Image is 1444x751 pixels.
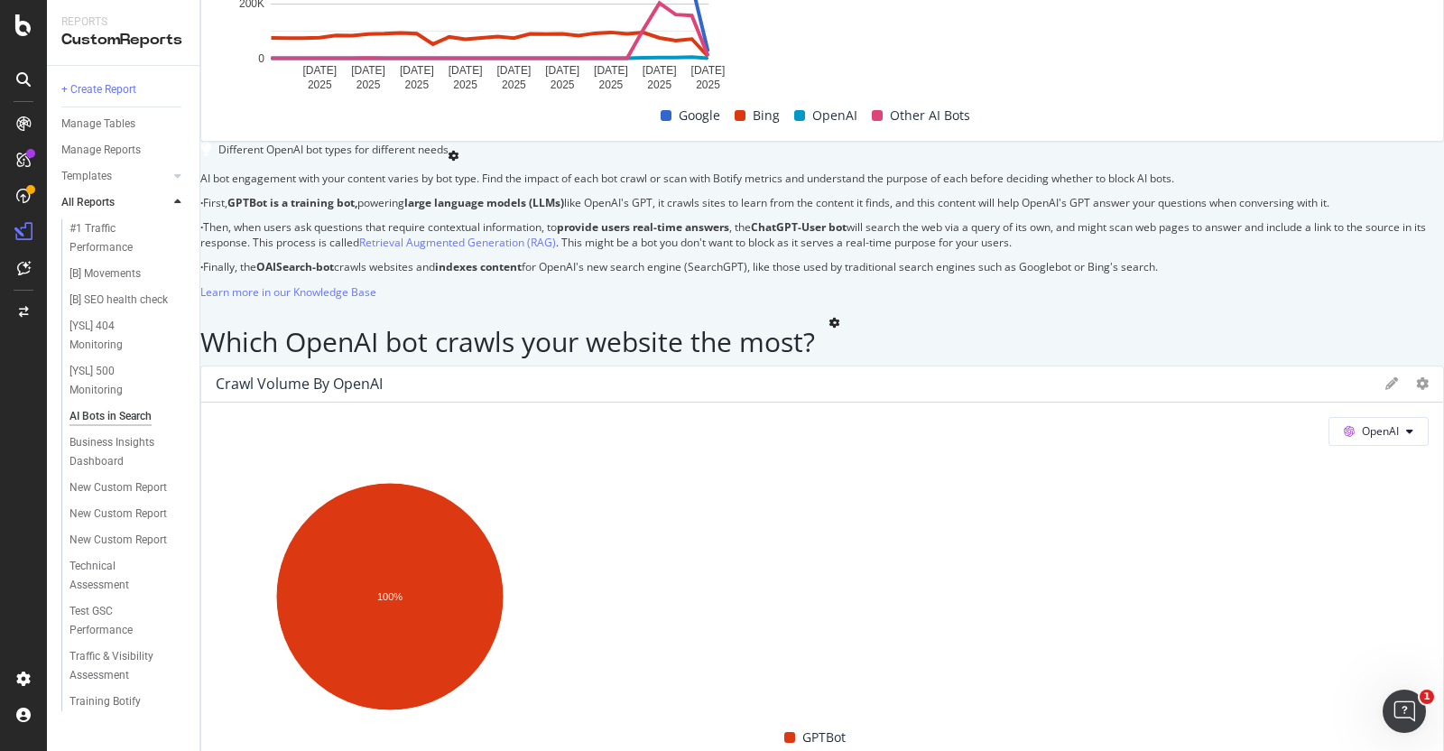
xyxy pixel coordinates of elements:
[69,291,168,310] div: [B] SEO health check
[200,259,203,274] strong: ·
[61,115,135,134] div: Manage Tables
[69,317,169,355] div: [YSL] 404 Monitoring
[61,115,187,134] a: Manage Tables
[753,105,780,126] span: Bing
[812,105,857,126] span: OpenAI
[502,79,526,91] text: 2025
[69,692,187,711] a: Training Botify
[61,80,187,99] a: + Create Report
[61,14,185,30] div: Reports
[69,407,187,426] a: AI Bots in Search
[69,264,187,283] a: [B] Movements
[258,52,264,65] text: 0
[69,557,170,595] div: Technical Assessment
[61,141,187,160] a: Manage Reports
[61,80,136,99] div: + Create Report
[61,193,115,212] div: All Reports
[61,167,169,186] a: Templates
[751,219,847,235] strong: ChatGPT-User bot
[69,647,174,685] div: Traffic & Visibility Assessment
[377,591,403,602] text: 100%
[61,30,185,51] div: CustomReports
[69,692,141,711] div: Training Botify
[200,219,203,235] strong: ·
[69,219,171,257] div: #1 Traffic Performance
[69,362,187,400] a: [YSL] 500 Monitoring
[69,433,173,471] div: Business Insights Dashboard
[351,64,385,77] text: [DATE]
[69,531,167,550] div: New Custom Report
[200,284,376,300] a: Learn more in our Knowledge Base
[69,505,167,524] div: New Custom Report
[200,219,1444,250] p: Then, when users ask questions that require contextual information, to , the will search the web ...
[200,309,1444,366] div: Which OpenAI bot crawls your website the most?
[227,195,357,210] strong: GPTBot is a training bot,
[69,219,187,257] a: #1 Traffic Performance
[69,478,187,497] a: New Custom Report
[404,79,429,91] text: 2025
[69,531,187,550] a: New Custom Report
[453,79,477,91] text: 2025
[69,505,187,524] a: New Custom Report
[69,317,187,355] a: [YSL] 404 Monitoring
[218,142,449,171] div: Different OpenAI bot types for different needs
[404,195,564,210] strong: large language models (LLMs)
[200,259,1444,274] p: Finally, the crawls websites and for OpenAI's new search engine (SearchGPT), like those used by t...
[69,557,187,595] a: Technical Assessment
[69,362,169,400] div: [YSL] 500 Monitoring
[1383,690,1426,733] iframe: Intercom live chat
[696,79,720,91] text: 2025
[216,473,565,727] svg: A chart.
[679,105,720,126] span: Google
[594,64,628,77] text: [DATE]
[829,318,840,329] div: gear
[1420,690,1434,704] span: 1
[599,79,624,91] text: 2025
[359,235,556,250] a: Retrieval Augmented Generation (RAG)
[69,433,187,471] a: Business Insights Dashboard
[302,64,337,77] text: [DATE]
[308,79,332,91] text: 2025
[449,64,483,77] text: [DATE]
[1362,423,1399,439] span: OpenAI
[435,259,522,274] strong: indexes content
[449,151,459,162] div: gear
[890,105,970,126] span: Other AI Bots
[256,259,334,274] strong: OAISearch-bot
[551,79,575,91] text: 2025
[69,602,187,640] a: Test GSC Performance
[545,64,579,77] text: [DATE]
[643,64,677,77] text: [DATE]
[557,219,729,235] strong: provide users real-time answers
[200,195,203,210] strong: ·
[200,195,1444,210] p: First, powering like OpenAI's GPT, it crawls sites to learn from the content it finds, and this c...
[802,727,846,748] span: GPTBot
[400,64,434,77] text: [DATE]
[216,375,383,393] div: Crawl Volume by OpenAI
[69,478,167,497] div: New Custom Report
[496,64,531,77] text: [DATE]
[61,193,169,212] a: All Reports
[647,79,671,91] text: 2025
[69,647,187,685] a: Traffic & Visibility Assessment
[200,171,1444,186] p: AI bot engagement with your content varies by bot type. Find the impact of each bot crawl or scan...
[691,64,726,77] text: [DATE]
[69,264,141,283] div: [B] Movements
[356,79,381,91] text: 2025
[61,167,112,186] div: Templates
[200,327,815,357] h2: Which OpenAI bot crawls your website the most?
[69,602,171,640] div: Test GSC Performance
[200,142,1444,309] div: Different OpenAI bot types for different needsAI bot engagement with your content varies by bot t...
[61,141,141,160] div: Manage Reports
[69,407,152,426] div: AI Bots in Search
[69,291,187,310] a: [B] SEO health check
[1328,417,1429,446] button: OpenAI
